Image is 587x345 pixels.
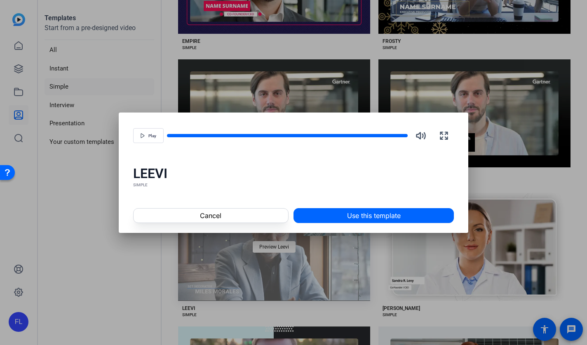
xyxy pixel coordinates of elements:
div: LEEVI [133,165,454,182]
button: Mute [411,126,431,146]
span: Cancel [200,211,221,221]
button: Cancel [133,208,289,223]
button: Play [133,128,164,143]
div: SIMPLE [133,182,454,188]
span: Play [148,134,156,138]
span: Use this template [347,211,401,221]
button: Use this template [293,208,454,223]
button: Fullscreen [434,126,454,146]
